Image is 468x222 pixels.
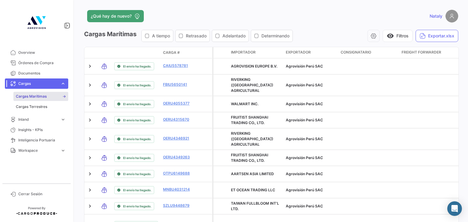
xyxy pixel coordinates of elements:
[123,204,151,209] span: El envío ha llegado.
[123,137,151,141] span: El envío ha llegado.
[445,10,458,23] img: placeholder-user.png
[91,13,132,19] span: ¿Qué hay de nuevo?
[18,191,66,197] span: Cerrar Sesión
[175,30,210,42] button: Retrasado
[447,201,462,216] div: Abrir Intercom Messenger
[399,47,460,58] datatable-header-cell: Freight Forwarder
[231,77,273,93] span: RIVERKING (SHANGHAI) AGRICULTURAL
[13,102,68,111] a: Cargas Terrestres
[286,155,323,160] span: Agrovisión Perú SAC
[231,64,277,68] span: AGROVISION EUROPE B.V.
[229,47,283,58] datatable-header-cell: Importador
[60,81,66,86] span: expand_more
[387,32,394,40] span: visibility
[87,10,144,22] button: ¿Qué hay de nuevo?
[97,50,112,55] datatable-header-cell: Modo de Transporte
[286,188,323,192] span: Agrovisión Perú SAC
[286,50,311,55] span: Exportador
[123,188,151,193] span: El envío ha llegado.
[5,125,68,135] a: Insights - KPIs
[231,153,268,163] span: FRUITIST SHANGHAI TRADING CO., LTD.
[87,117,93,123] a: Expand/Collapse Row
[5,58,68,68] a: Órdenes de Compra
[123,155,151,160] span: El envío ha llegado.
[213,47,229,58] datatable-header-cell: Carga Protegida
[222,33,246,39] span: Adelantado
[142,30,173,42] button: A tiempo
[87,171,93,177] a: Expand/Collapse Row
[163,50,180,55] span: Carga #
[286,83,323,87] span: Agrovisión Perú SAC
[84,30,295,42] h3: Cargas Marítimas
[163,101,195,106] a: OERU4055377
[231,172,274,176] span: AARTSEN ASIA LIMITED
[123,118,151,123] span: El envío ha llegado.
[123,64,151,69] span: El envío ha llegado.
[186,33,207,39] span: Retrasado
[60,148,66,153] span: expand_more
[18,81,58,86] span: Cargas
[112,50,161,55] datatable-header-cell: Estado de Envio
[231,201,279,211] span: TAIWAN FULLBLOOM INT’L LTD.
[21,7,52,38] img: 4b7f8542-3a82-4138-a362-aafd166d3a59.jpg
[123,172,151,176] span: El envío ha llegado.
[87,82,93,88] a: Expand/Collapse Row
[18,117,58,122] span: Inland
[18,71,66,76] span: Documentos
[383,30,413,42] button: visibilityFiltros
[212,30,249,42] button: Adelantado
[283,47,338,58] datatable-header-cell: Exportador
[286,204,323,208] span: Agrovisión Perú SAC
[123,83,151,88] span: El envío ha llegado.
[197,50,212,55] datatable-header-cell: Póliza
[163,136,195,141] a: OERU4346921
[152,33,170,39] span: A tiempo
[18,148,58,153] span: Workspace
[60,117,66,122] span: expand_more
[286,64,323,68] span: Agrovisión Perú SAC
[430,13,442,19] span: Nataly
[231,131,273,147] span: RIVERKING (SHANGHAI) AGRICULTURAL
[163,154,195,160] a: OERU4349263
[163,117,195,122] a: OERU4315670
[338,47,399,58] datatable-header-cell: Consignatario
[87,63,93,69] a: Expand/Collapse Row
[87,203,93,209] a: Expand/Collapse Row
[18,127,66,133] span: Insights - KPIs
[87,101,93,107] a: Expand/Collapse Row
[163,82,195,87] a: FBIU5650141
[87,155,93,161] a: Expand/Collapse Row
[231,188,275,192] span: ET OCEAN TRADING LLC
[286,102,323,106] span: Agrovisión Perú SAC
[286,172,323,176] span: Agrovisión Perú SAC
[16,104,47,109] span: Cargas Terrestres
[87,136,93,142] a: Expand/Collapse Row
[286,137,323,141] span: Agrovisión Perú SAC
[261,33,289,39] span: Determinando
[163,171,195,176] a: OTPU6149688
[18,137,66,143] span: Inteligencia Portuaria
[231,115,268,125] span: FRUITIST SHANGHAI TRADING CO., LTD.
[87,187,93,193] a: Expand/Collapse Row
[163,203,195,208] a: SZLU9448679
[16,94,47,99] span: Cargas Marítimas
[123,102,151,106] span: El envío ha llegado.
[251,30,292,42] button: Determinando
[163,63,195,68] a: CAIU5578781
[416,30,458,42] button: Exportar.xlsx
[231,102,258,106] span: WALMART INC.
[13,92,68,101] a: Cargas Marítimas
[341,50,371,55] span: Consignatario
[286,118,323,122] span: Agrovisión Perú SAC
[5,135,68,145] a: Inteligencia Portuaria
[18,50,66,55] span: Overview
[18,60,66,66] span: Órdenes de Compra
[231,50,256,55] span: Importador
[5,47,68,58] a: Overview
[5,68,68,78] a: Documentos
[161,47,197,58] datatable-header-cell: Carga #
[402,50,441,55] span: Freight Forwarder
[163,187,195,192] a: MNBU4031214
